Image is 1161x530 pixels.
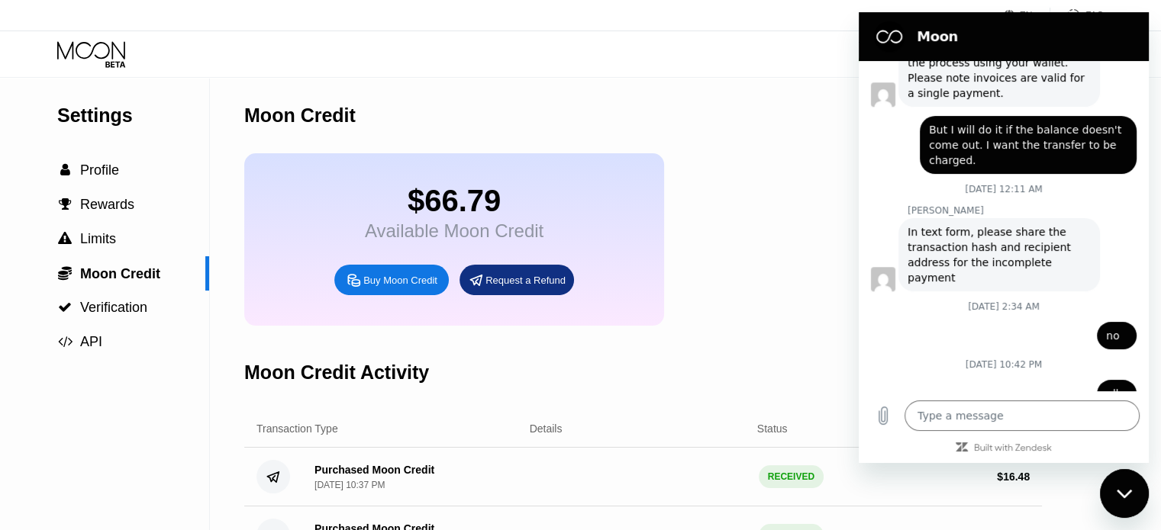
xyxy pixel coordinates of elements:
[334,265,449,295] div: Buy Moon Credit
[256,422,338,435] div: Transaction Type
[365,220,543,242] div: Available Moon Credit
[58,232,72,246] span: 
[58,335,73,349] span: 
[244,104,356,127] div: Moon Credit
[757,422,788,435] div: Status
[80,162,119,178] span: Profile
[57,232,73,246] div: 
[57,163,73,177] div: 
[485,274,566,287] div: Request a Refund
[859,12,1149,463] iframe: Messaging window
[80,266,160,281] span: Moon Credit
[57,335,73,349] div: 
[530,422,563,435] div: Details
[759,465,824,488] div: RECEIVED
[80,334,102,349] span: API
[244,361,429,384] div: Moon Credit Activity
[365,184,543,218] div: $66.79
[57,104,209,127] div: Settings
[314,480,385,490] div: [DATE] 10:37 PM
[80,197,134,212] span: Rewards
[1050,8,1104,23] div: FAQ
[1100,469,1149,518] iframe: Button to launch messaging window, conversation in progress
[60,163,70,177] span: 
[57,198,73,211] div: 
[1020,10,1033,21] div: EN
[1085,10,1104,21] div: FAQ
[314,464,434,476] div: Purchased Moon Credit
[80,231,116,246] span: Limits
[363,274,437,287] div: Buy Moon Credit
[57,265,73,281] div: 
[58,265,72,281] span: 
[1004,8,1050,23] div: EN
[57,300,73,314] div: 
[460,265,574,295] div: Request a Refund
[59,198,72,211] span: 
[80,300,147,315] span: Verification
[58,300,72,314] span: 
[997,471,1030,483] div: $ 16.48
